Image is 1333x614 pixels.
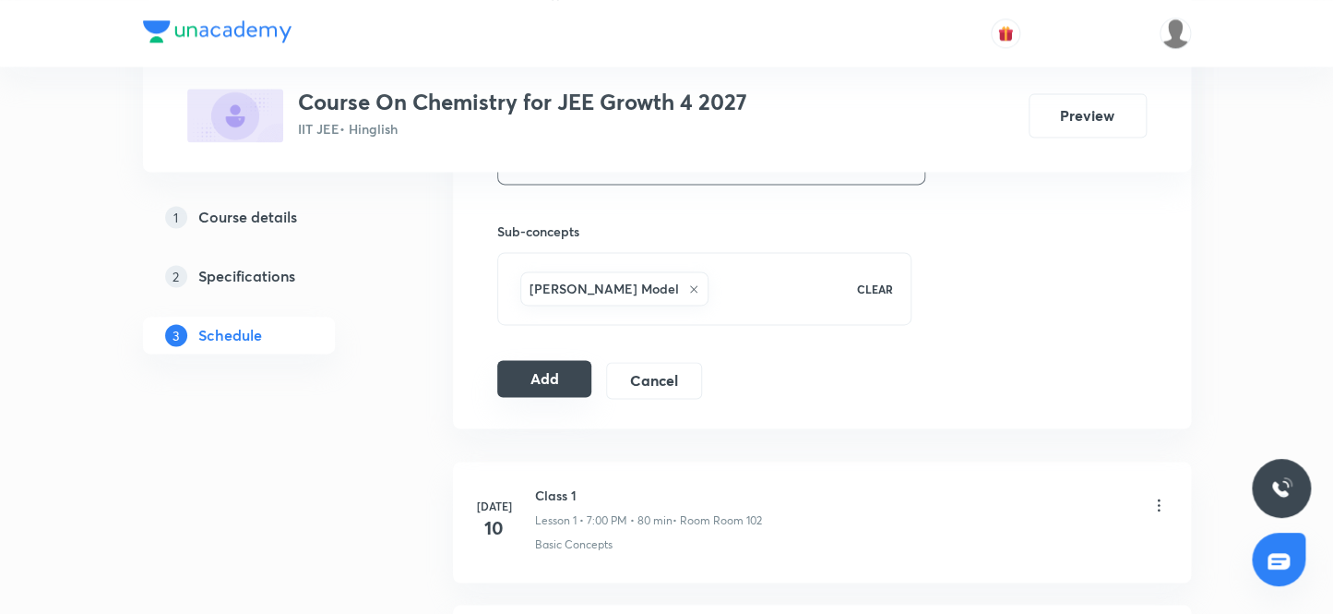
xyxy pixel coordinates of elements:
[198,324,262,346] h5: Schedule
[143,20,292,42] img: Company Logo
[165,265,187,287] p: 2
[298,119,747,138] p: IIT JEE • Hinglish
[198,265,295,287] h5: Specifications
[497,360,592,397] button: Add
[165,324,187,346] p: 3
[535,512,672,528] p: Lesson 1 • 7:00 PM • 80 min
[535,485,762,504] h6: Class 1
[530,279,679,298] h6: [PERSON_NAME] Model
[606,362,701,399] button: Cancel
[187,89,283,142] img: 08E3A0AF-A7A1-49CA-815F-68026140E3A2_plus.png
[298,89,747,115] h3: Course On Chemistry for JEE Growth 4 2027
[535,536,613,552] p: Basic Concepts
[1270,477,1292,500] img: ttu
[143,20,292,47] a: Company Logo
[856,281,892,297] p: CLEAR
[1029,93,1147,138] button: Preview
[165,206,187,228] p: 1
[997,25,1014,42] img: avatar
[497,222,912,241] h6: Sub-concepts
[143,258,394,295] a: 2Specifications
[198,206,297,228] h5: Course details
[476,513,513,541] h4: 10
[672,512,762,528] p: • Room Room 102
[143,199,394,235] a: 1Course details
[476,497,513,513] h6: [DATE]
[1160,18,1191,49] img: Devendra Kumar
[991,18,1020,48] button: avatar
